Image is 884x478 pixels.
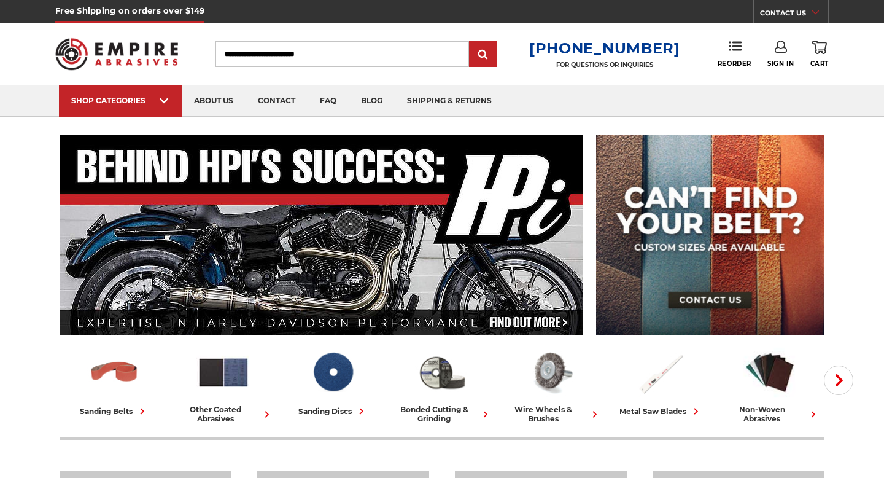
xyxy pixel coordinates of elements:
a: wire wheels & brushes [502,346,601,423]
a: metal saw blades [611,346,710,418]
div: non-woven abrasives [720,405,820,423]
div: wire wheels & brushes [502,405,601,423]
img: Non-woven Abrasives [743,346,797,399]
a: Reorder [718,41,751,67]
span: Cart [810,60,829,68]
a: sanding belts [64,346,164,418]
a: Cart [810,41,829,68]
img: Wire Wheels & Brushes [524,346,578,399]
img: Other Coated Abrasives [196,346,250,399]
img: Sanding Discs [306,346,360,399]
a: shipping & returns [395,85,504,117]
span: Sign In [767,60,794,68]
div: SHOP CATEGORIES [71,96,169,105]
div: sanding belts [80,405,149,418]
a: blog [349,85,395,117]
img: Metal Saw Blades [634,346,688,399]
div: other coated abrasives [174,405,273,423]
span: Reorder [718,60,751,68]
div: metal saw blades [619,405,702,418]
a: other coated abrasives [174,346,273,423]
p: FOR QUESTIONS OR INQUIRIES [529,61,680,69]
a: [PHONE_NUMBER] [529,39,680,57]
a: contact [246,85,308,117]
div: sanding discs [298,405,368,418]
img: promo banner for custom belts. [596,135,824,335]
input: Submit [471,42,495,67]
div: bonded cutting & grinding [392,405,492,423]
a: sanding discs [283,346,382,418]
img: Empire Abrasives [55,30,178,78]
img: Bonded Cutting & Grinding [415,346,469,399]
a: non-woven abrasives [720,346,820,423]
img: Sanding Belts [87,346,141,399]
a: faq [308,85,349,117]
img: Banner for an interview featuring Horsepower Inc who makes Harley performance upgrades featured o... [60,135,584,335]
a: about us [182,85,246,117]
a: bonded cutting & grinding [392,346,492,423]
button: Next [824,366,853,395]
a: CONTACT US [760,6,828,23]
